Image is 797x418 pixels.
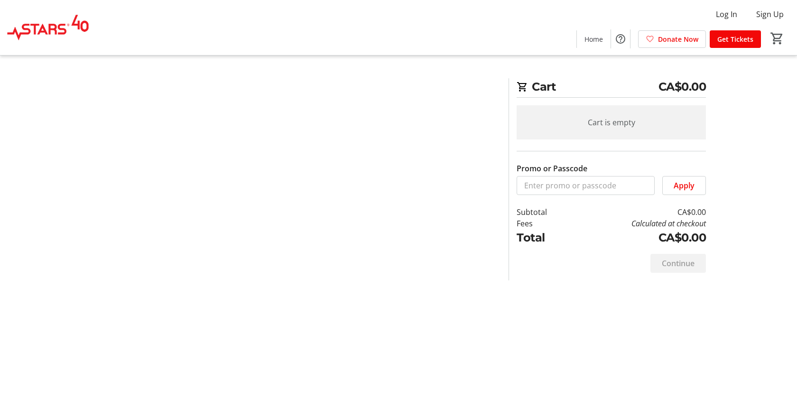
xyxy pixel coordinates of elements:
[749,7,791,22] button: Sign Up
[517,105,706,139] div: Cart is empty
[716,9,737,20] span: Log In
[717,34,753,44] span: Get Tickets
[708,7,745,22] button: Log In
[769,30,786,47] button: Cart
[517,206,572,218] td: Subtotal
[517,229,572,246] td: Total
[517,176,655,195] input: Enter promo or passcode
[756,9,784,20] span: Sign Up
[577,30,611,48] a: Home
[572,229,706,246] td: CA$0.00
[517,218,572,229] td: Fees
[658,34,698,44] span: Donate Now
[6,4,90,51] img: STARS's Logo
[638,30,706,48] a: Donate Now
[658,78,706,95] span: CA$0.00
[611,29,630,48] button: Help
[517,163,587,174] label: Promo or Passcode
[584,34,603,44] span: Home
[517,78,706,98] h2: Cart
[572,206,706,218] td: CA$0.00
[674,180,695,191] span: Apply
[662,176,706,195] button: Apply
[572,218,706,229] td: Calculated at checkout
[710,30,761,48] a: Get Tickets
